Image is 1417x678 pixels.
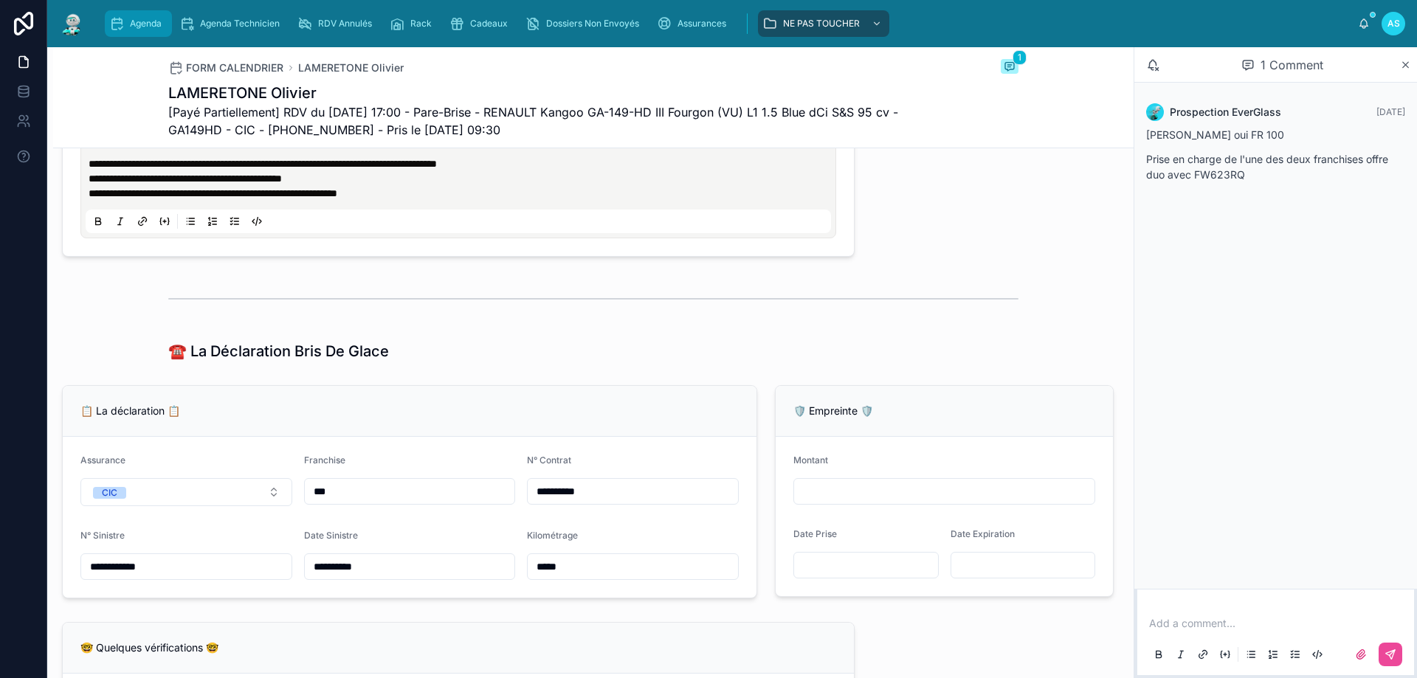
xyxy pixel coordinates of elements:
[318,18,372,30] span: RDV Annulés
[758,10,889,37] a: NE PAS TOUCHER
[1146,127,1405,142] p: [PERSON_NAME] oui FR 100
[97,7,1358,40] div: scrollable content
[546,18,639,30] span: Dossiers Non Envoyés
[385,10,442,37] a: Rack
[521,10,649,37] a: Dossiers Non Envoyés
[652,10,737,37] a: Assurances
[1376,106,1405,117] span: [DATE]
[793,454,828,466] span: Montant
[445,10,518,37] a: Cadeaux
[793,404,873,417] span: 🛡️ Empreinte 🛡️
[168,341,389,362] h1: ☎️ La Déclaration Bris De Glace
[678,18,726,30] span: Assurances
[1146,151,1405,182] p: Prise en charge de l'une des deux franchises offre duo avec FW623RQ
[298,60,404,75] a: LAMERETONE Olivier
[783,18,860,30] span: NE PAS TOUCHER
[80,530,125,541] span: N° Sinistre
[105,10,172,37] a: Agenda
[527,454,571,466] span: N° Contrat
[1013,50,1027,65] span: 1
[304,530,358,541] span: Date Sinistre
[293,10,382,37] a: RDV Annulés
[168,83,908,103] h1: LAMERETONE Olivier
[59,12,86,35] img: App logo
[527,530,578,541] span: Kilométrage
[175,10,290,37] a: Agenda Technicien
[168,103,908,139] span: [Payé Partiellement] RDV du [DATE] 17:00 - Pare-Brise - RENAULT Kangoo GA-149-HD III Fourgon (VU)...
[80,641,218,654] span: 🤓 Quelques vérifications 🤓
[793,528,837,539] span: Date Prise
[1001,59,1018,77] button: 1
[304,454,345,466] span: Franchise
[102,487,117,499] div: CIC
[186,60,283,75] span: FORM CALENDRIER
[80,404,180,417] span: 📋 La déclaration 📋
[410,18,432,30] span: Rack
[1261,56,1323,74] span: 1 Comment
[1170,105,1281,120] span: Prospection EverGlass
[470,18,508,30] span: Cadeaux
[130,18,162,30] span: Agenda
[168,60,283,75] a: FORM CALENDRIER
[1387,18,1400,30] span: AS
[80,478,292,506] button: Select Button
[80,454,125,466] span: Assurance
[951,528,1015,539] span: Date Expiration
[200,18,280,30] span: Agenda Technicien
